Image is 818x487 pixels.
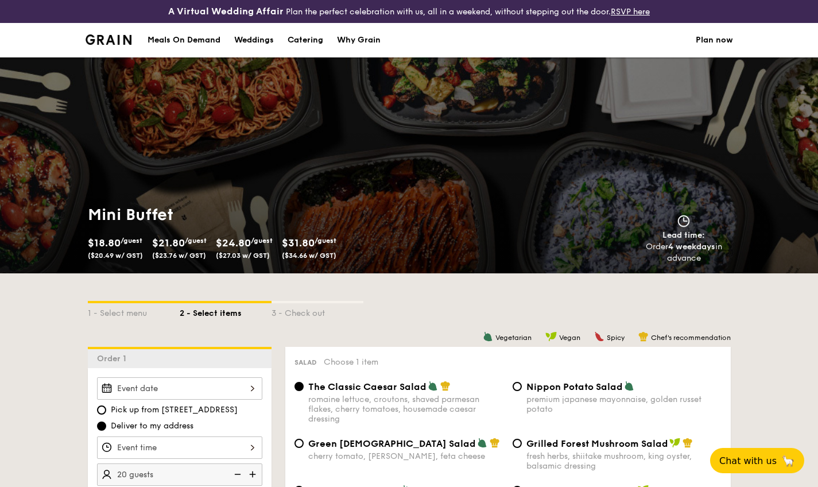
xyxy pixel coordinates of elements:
input: Pick up from [STREET_ADDRESS] [97,405,106,415]
span: Deliver to my address [111,420,193,432]
span: ($20.49 w/ GST) [88,252,143,260]
a: Plan now [696,23,733,57]
input: Event time [97,436,262,459]
span: /guest [315,237,336,245]
img: icon-clock.2db775ea.svg [675,215,692,227]
img: icon-vegan.f8ff3823.svg [669,438,681,448]
img: icon-reduce.1d2dbef1.svg [228,463,245,485]
span: Pick up from [STREET_ADDRESS] [111,404,238,416]
span: Order 1 [97,354,131,364]
input: Deliver to my address [97,422,106,431]
div: Weddings [234,23,274,57]
img: icon-vegetarian.fe4039eb.svg [624,381,634,391]
span: Grilled Forest Mushroom Salad [526,438,668,449]
div: romaine lettuce, croutons, shaved parmesan flakes, cherry tomatoes, housemade caesar dressing [308,395,503,424]
span: /guest [185,237,207,245]
button: Chat with us🦙 [710,448,804,473]
div: Why Grain [337,23,381,57]
img: Grain [86,34,132,45]
input: Nippon Potato Saladpremium japanese mayonnaise, golden russet potato [513,382,522,391]
div: 3 - Check out [272,303,363,319]
input: The Classic Caesar Saladromaine lettuce, croutons, shaved parmesan flakes, cherry tomatoes, house... [294,382,304,391]
a: Weddings [227,23,281,57]
span: Nippon Potato Salad [526,381,623,392]
img: icon-chef-hat.a58ddaea.svg [490,438,500,448]
img: icon-vegetarian.fe4039eb.svg [428,381,438,391]
img: icon-vegetarian.fe4039eb.svg [477,438,487,448]
input: Event date [97,377,262,400]
input: Grilled Forest Mushroom Saladfresh herbs, shiitake mushroom, king oyster, balsamic dressing [513,439,522,448]
span: Spicy [607,334,625,342]
a: Catering [281,23,330,57]
div: cherry tomato, [PERSON_NAME], feta cheese [308,451,503,461]
div: 2 - Select items [180,303,272,319]
input: Number of guests [97,463,262,486]
img: icon-chef-hat.a58ddaea.svg [683,438,693,448]
div: Meals On Demand [148,23,220,57]
span: $21.80 [152,237,185,249]
span: $31.80 [282,237,315,249]
strong: 4 weekdays [668,242,715,252]
div: Order in advance [633,241,735,264]
div: 1 - Select menu [88,303,180,319]
img: icon-spicy.37a8142b.svg [594,331,604,342]
span: The Classic Caesar Salad [308,381,427,392]
img: icon-chef-hat.a58ddaea.svg [440,381,451,391]
span: Chat with us [719,455,777,466]
span: Salad [294,358,317,366]
span: ($34.66 w/ GST) [282,252,336,260]
div: Catering [288,23,323,57]
span: Vegan [559,334,580,342]
img: icon-add.58712e84.svg [245,463,262,485]
span: Vegetarian [495,334,532,342]
span: 🦙 [781,454,795,467]
span: $24.80 [216,237,251,249]
img: icon-chef-hat.a58ddaea.svg [638,331,649,342]
span: ($27.03 w/ GST) [216,252,270,260]
input: Green [DEMOGRAPHIC_DATA] Saladcherry tomato, [PERSON_NAME], feta cheese [294,439,304,448]
div: fresh herbs, shiitake mushroom, king oyster, balsamic dressing [526,451,722,471]
a: Meals On Demand [141,23,227,57]
a: Why Grain [330,23,387,57]
span: Chef's recommendation [651,334,731,342]
div: premium japanese mayonnaise, golden russet potato [526,395,722,414]
span: $18.80 [88,237,121,249]
span: /guest [121,237,142,245]
img: icon-vegan.f8ff3823.svg [545,331,557,342]
a: Logotype [86,34,132,45]
div: Plan the perfect celebration with us, all in a weekend, without stepping out the door. [137,5,682,18]
span: Choose 1 item [324,357,378,367]
span: Lead time: [662,230,705,240]
img: icon-vegetarian.fe4039eb.svg [483,331,493,342]
a: RSVP here [611,7,650,17]
span: /guest [251,237,273,245]
span: Green [DEMOGRAPHIC_DATA] Salad [308,438,476,449]
h4: A Virtual Wedding Affair [168,5,284,18]
h1: Mini Buffet [88,204,405,225]
span: ($23.76 w/ GST) [152,252,206,260]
